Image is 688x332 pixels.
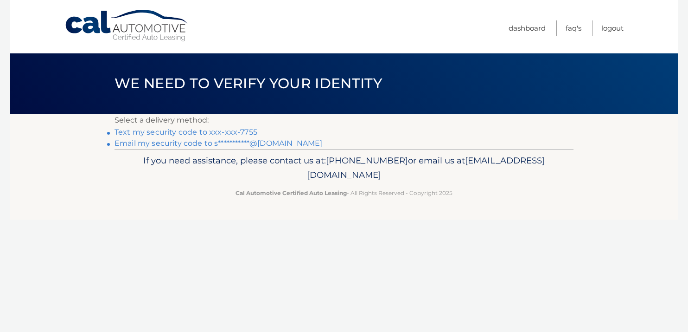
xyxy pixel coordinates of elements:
a: Cal Automotive [64,9,190,42]
strong: Cal Automotive Certified Auto Leasing [236,189,347,196]
span: [PHONE_NUMBER] [326,155,408,166]
p: If you need assistance, please contact us at: or email us at [121,153,567,183]
span: We need to verify your identity [115,75,382,92]
a: FAQ's [566,20,581,36]
a: Logout [601,20,624,36]
a: Text my security code to xxx-xxx-7755 [115,128,257,137]
a: Dashboard [509,20,546,36]
p: Select a delivery method: [115,114,573,127]
p: - All Rights Reserved - Copyright 2025 [121,188,567,198]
